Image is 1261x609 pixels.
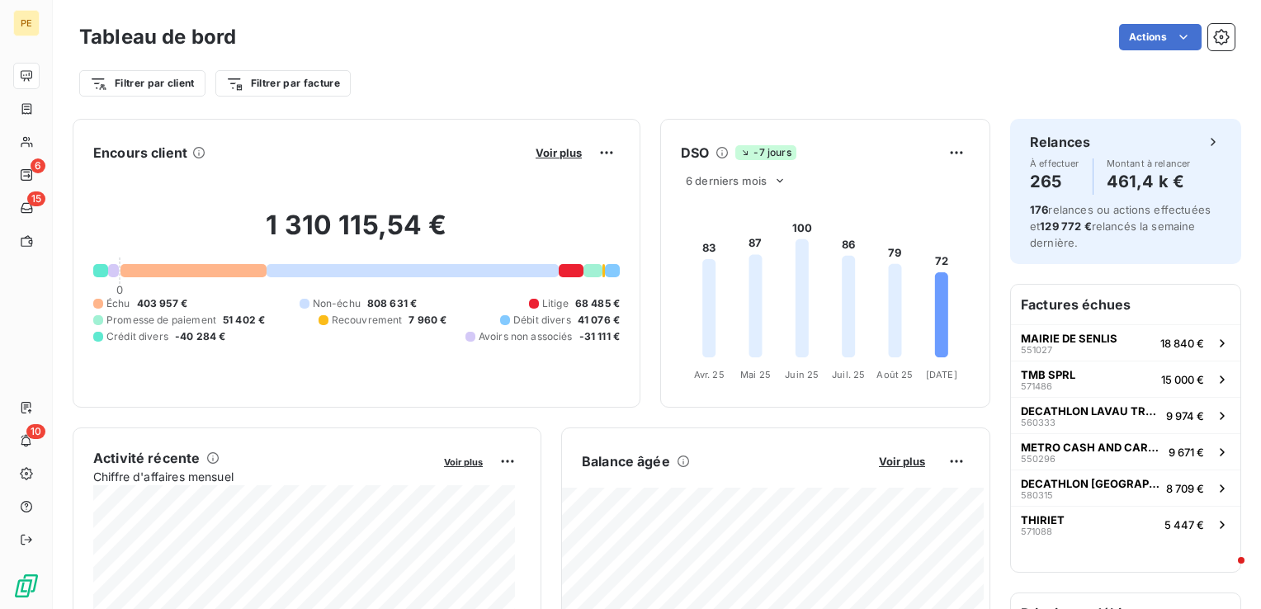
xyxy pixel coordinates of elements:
[137,296,187,311] span: 403 957 €
[93,143,187,163] h6: Encours client
[536,146,582,159] span: Voir plus
[1021,477,1159,490] span: DECATHLON [GEOGRAPHIC_DATA]
[93,448,200,468] h6: Activité récente
[79,22,236,52] h3: Tableau de bord
[832,369,865,380] tspan: Juil. 25
[686,174,767,187] span: 6 derniers mois
[876,369,913,380] tspan: Août 25
[1166,482,1204,495] span: 8 709 €
[26,424,45,439] span: 10
[1119,24,1202,50] button: Actions
[31,158,45,173] span: 6
[1021,381,1052,391] span: 571486
[313,296,361,311] span: Non-échu
[479,329,573,344] span: Avoirs non associés
[367,296,417,311] span: 808 631 €
[1021,345,1052,355] span: 551027
[694,369,725,380] tspan: Avr. 25
[1205,553,1244,592] iframe: Intercom live chat
[575,296,620,311] span: 68 485 €
[681,143,709,163] h6: DSO
[1021,404,1159,418] span: DECATHLON LAVAU TROYES
[1011,433,1240,470] button: METRO CASH AND CARRY FRANCE5502969 671 €
[1169,446,1204,459] span: 9 671 €
[215,70,351,97] button: Filtrer par facture
[531,145,587,160] button: Voir plus
[223,313,265,328] span: 51 402 €
[1021,513,1065,526] span: THIRIET
[332,313,403,328] span: Recouvrement
[579,329,620,344] span: -31 111 €
[879,455,925,468] span: Voir plus
[27,191,45,206] span: 15
[740,369,771,380] tspan: Mai 25
[1160,337,1204,350] span: 18 840 €
[1030,132,1090,152] h6: Relances
[175,329,225,344] span: -40 284 €
[785,369,819,380] tspan: Juin 25
[79,70,205,97] button: Filtrer par client
[106,329,168,344] span: Crédit divers
[1011,285,1240,324] h6: Factures échues
[1164,518,1204,531] span: 5 447 €
[1166,409,1204,423] span: 9 974 €
[13,573,40,599] img: Logo LeanPay
[1107,158,1191,168] span: Montant à relancer
[1021,418,1056,427] span: 560333
[513,313,571,328] span: Débit divers
[13,10,40,36] div: PE
[1021,526,1052,536] span: 571088
[1011,506,1240,542] button: THIRIET5710885 447 €
[1021,454,1056,464] span: 550296
[1011,470,1240,506] button: DECATHLON [GEOGRAPHIC_DATA]5803158 709 €
[1011,361,1240,397] button: TMB SPRL57148615 000 €
[542,296,569,311] span: Litige
[93,468,432,485] span: Chiffre d'affaires mensuel
[106,313,216,328] span: Promesse de paiement
[874,454,930,469] button: Voir plus
[582,451,670,471] h6: Balance âgée
[1021,441,1162,454] span: METRO CASH AND CARRY FRANCE
[439,454,488,469] button: Voir plus
[1030,203,1211,249] span: relances ou actions effectuées et relancés la semaine dernière.
[1011,397,1240,433] button: DECATHLON LAVAU TROYES5603339 974 €
[93,209,620,258] h2: 1 310 115,54 €
[735,145,796,160] span: -7 jours
[1030,168,1079,195] h4: 265
[1161,373,1204,386] span: 15 000 €
[1030,158,1079,168] span: À effectuer
[926,369,957,380] tspan: [DATE]
[1021,490,1053,500] span: 580315
[1021,332,1117,345] span: MAIRIE DE SENLIS
[116,283,123,296] span: 0
[409,313,446,328] span: 7 960 €
[1021,368,1075,381] span: TMB SPRL
[1040,220,1091,233] span: 129 772 €
[444,456,483,468] span: Voir plus
[106,296,130,311] span: Échu
[1011,324,1240,361] button: MAIRIE DE SENLIS55102718 840 €
[1030,203,1048,216] span: 176
[578,313,620,328] span: 41 076 €
[1107,168,1191,195] h4: 461,4 k €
